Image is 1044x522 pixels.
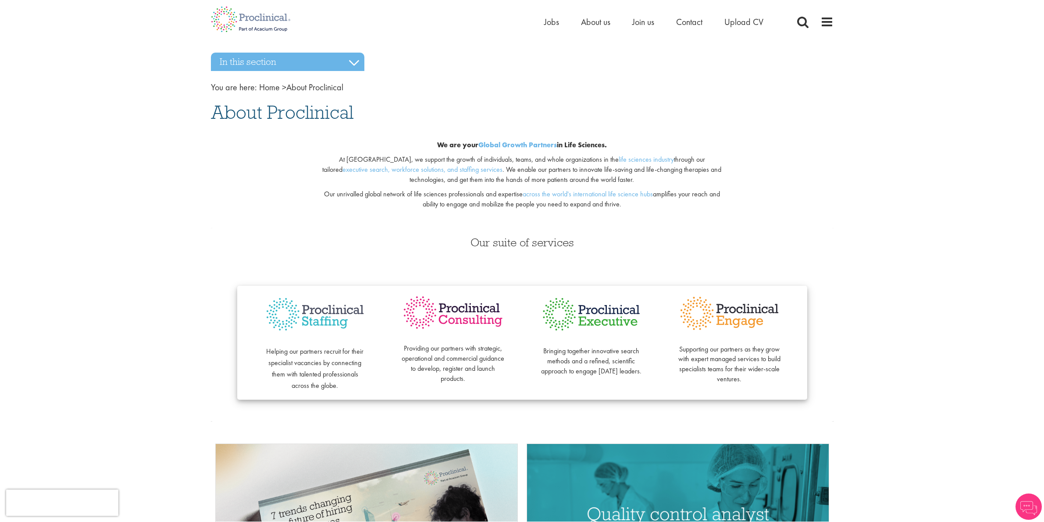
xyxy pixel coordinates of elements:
a: executive search, workforce solutions, and staffing services [342,165,502,174]
a: Contact [676,16,702,28]
iframe: reCAPTCHA [6,490,118,516]
a: Join us [632,16,654,28]
span: About Proclinical [259,82,343,93]
p: Providing our partners with strategic, operational and commercial guidance to develop, register a... [402,334,505,384]
span: Helping our partners recruit for their specialist vacancies by connecting them with talented prof... [266,347,363,390]
a: About us [581,16,610,28]
a: Global Growth Partners [478,140,557,149]
p: Our unrivalled global network of life sciences professionals and expertise amplifies your reach a... [317,189,727,210]
span: You are here: [211,82,257,93]
a: Jobs [544,16,559,28]
p: At [GEOGRAPHIC_DATA], we support the growth of individuals, teams, and whole organizations in the... [317,155,727,185]
p: Bringing together innovative search methods and a refined, scientific approach to engage [DATE] l... [540,336,643,376]
img: Proclinical Consulting [402,295,505,331]
b: We are your in Life Sciences. [437,140,607,149]
h3: In this section [211,53,364,71]
img: Proclinical Executive [540,295,643,334]
a: across the world's international life science hubs [523,189,653,199]
a: breadcrumb link to Home [259,82,280,93]
a: Upload CV [724,16,763,28]
span: About Proclinical [211,100,353,124]
p: Supporting our partners as they grow with expert managed services to build specialists teams for ... [678,334,781,384]
a: Link to a post [527,444,829,522]
h3: Our suite of services [211,237,834,248]
img: Chatbot [1015,494,1042,520]
a: life sciences industry [619,155,674,164]
span: > [282,82,286,93]
a: Link to a post [216,444,517,522]
img: Proclinical Engage [678,295,781,332]
img: Proclinical Staffing [264,295,367,334]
